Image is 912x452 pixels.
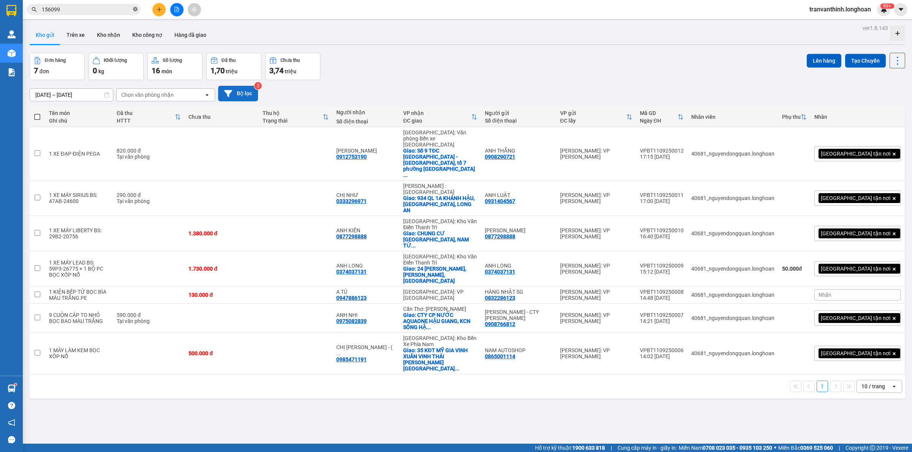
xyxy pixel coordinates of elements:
div: 1 XE ĐẠP ĐIỆN PEGA [49,151,109,157]
button: Chưa thu3,74 triệu [265,53,320,80]
span: copyright [870,445,875,450]
div: Khối lượng [104,58,127,63]
div: 0374037131 [485,269,515,275]
div: Số điện thoại [485,118,553,124]
div: 1 XE MÁY LEAD BS: 59P3-26775 + 1 BỘ PC BỌC XỐP NỔ [49,260,109,278]
div: 0877298888 [336,233,367,239]
div: ĐC lấy [560,118,626,124]
div: CHỊ LINH - ( 0948516171/CHÚ YÊN ) [336,344,396,356]
button: Bộ lọc [218,86,258,101]
svg: open [891,383,897,389]
div: [GEOGRAPHIC_DATA]: Kho Bến Xe Phía Nam [403,335,477,347]
img: warehouse-icon [8,384,16,392]
span: message [8,436,15,443]
th: Toggle SortBy [556,107,636,127]
div: [PERSON_NAME]: VP [PERSON_NAME] [560,289,632,301]
div: [PERSON_NAME]: VP [PERSON_NAME] [560,148,632,160]
span: ... [455,365,459,372]
span: 1,70 [211,66,225,75]
span: tranvanthinh.longhoan [803,5,877,14]
div: 0908766812 [485,321,515,327]
div: VPBT1109250007 [640,312,684,318]
div: 0931404567 [485,198,515,204]
div: 1 MÁY LÀM KEM BỌC XỐP NỔ [49,347,109,359]
div: Ngày ĐH [640,118,678,124]
button: Kho công nợ [126,26,168,44]
div: CHỊ NHƯ [336,192,396,198]
div: A TÚ [336,289,396,295]
div: VPBT1109250011 [640,192,684,198]
span: Nhãn [819,292,831,298]
span: Cung cấp máy in - giấy in: [617,444,677,452]
div: Người nhận [336,109,396,115]
div: 0877298888 [485,233,515,239]
div: 14:48 [DATE] [640,295,684,301]
input: Tìm tên, số ĐT hoặc mã đơn [42,5,131,14]
div: Giao: 934 QL 1A KHÁNH HẬU, TÂN AN, LONG AN [403,195,477,213]
div: HTTT [117,118,175,124]
div: Tại văn phòng [117,318,181,324]
span: search [32,7,37,12]
span: [GEOGRAPHIC_DATA] tận nơi [821,350,890,357]
div: [PERSON_NAME]: VP [PERSON_NAME] [560,312,632,324]
span: ... [336,350,341,356]
button: caret-down [894,3,907,16]
div: ANH KIÊN [336,227,396,233]
button: aim [188,3,201,16]
th: Toggle SortBy [636,107,687,127]
div: ANH LUẬT [485,192,553,198]
div: 0985471191 [336,356,367,362]
span: [GEOGRAPHIC_DATA] tận nơi [821,195,890,202]
div: 590.000 đ [117,312,181,318]
div: NAM AUTOSHOP [485,347,553,353]
div: 0374037131 [336,269,367,275]
div: Giao: 35 KĐT MỸ GIA VINH XUÂN VINH THÁI P.NAM NHA TRANG KHÁNH HOÀ [403,347,477,372]
strong: 0369 525 060 [800,445,833,451]
span: close-circle [133,7,138,11]
div: 10 / trang [861,383,885,390]
div: NGỌC HÂN - CTY HOÀNG PHÁT [485,309,553,321]
span: triệu [285,68,296,74]
div: [PERSON_NAME]: VP [PERSON_NAME] [560,192,632,204]
div: [GEOGRAPHIC_DATA]: Văn phòng Bến xe [GEOGRAPHIC_DATA] [403,129,477,148]
div: [PERSON_NAME]: VP [PERSON_NAME] [560,227,632,239]
div: 1 XE MÁY SIRIUS BS: 47AB-24600 [49,192,109,204]
div: ANH THẮNG [485,148,553,154]
div: ANH SƠN [336,148,396,154]
div: [GEOGRAPHIC_DATA]: Kho Văn Điển Thanh Trì [403,218,477,230]
input: Select a date range. [30,89,113,101]
div: Số lượng [163,58,182,63]
span: question-circle [8,402,15,409]
div: 17:15 [DATE] [640,154,684,160]
span: close-circle [133,6,138,13]
div: VP gửi [560,110,626,116]
span: 0 [93,66,97,75]
div: VPBT1109250012 [640,148,684,154]
th: Toggle SortBy [259,107,332,127]
div: VP nhận [403,110,471,116]
div: Chưa thu [280,58,300,63]
div: Giao: Số 9 TĐC Đằng hải -Nam hải, tổ 7 phường Nam hải quân Hải an, HẢI PHÒNG [403,148,477,178]
span: ... [426,324,431,330]
span: notification [8,419,15,426]
sup: 2 [254,82,262,90]
span: | [839,444,840,452]
div: Tạo kho hàng mới [890,26,905,41]
button: Hàng đã giao [168,26,212,44]
div: 40681_nguyendongquan.longhoan [691,230,774,236]
span: triệu [226,68,237,74]
span: 3,74 [269,66,283,75]
div: 40681_nguyendongquan.longhoan [691,292,774,298]
div: [GEOGRAPHIC_DATA]: Kho Văn Điển Thanh Trì [403,254,477,266]
div: 0975082839 [336,318,367,324]
div: Đã thu [222,58,236,63]
button: Số lượng16món [147,53,203,80]
div: 17:00 [DATE] [640,198,684,204]
img: warehouse-icon [8,30,16,38]
img: logo-vxr [6,5,16,16]
span: caret-down [898,6,904,13]
div: Mã GD [640,110,678,116]
span: Hỗ trợ kỹ thuật: [535,444,605,452]
div: [GEOGRAPHIC_DATA]: VP [GEOGRAPHIC_DATA] [403,289,477,301]
div: Giao: CTY CP NƯỚC AQUAONE HẬU GIANG, KCN SÔNG HẬU-GIAI ĐOẠN 1, CHÂU THÀNH, HẬU GIANG [403,312,477,330]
